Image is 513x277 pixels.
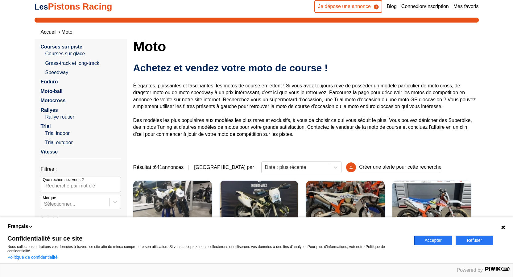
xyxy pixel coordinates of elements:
[7,235,407,241] span: Confidentialité sur ce site
[7,255,58,260] a: Politique de confidentialité
[44,201,45,207] input: MarqueSélectionner...
[45,60,121,67] a: Grass-track et long-track
[35,2,48,11] span: Les
[41,166,121,173] p: Filtres :
[359,164,441,171] p: Créer une alerte pour cette recherche
[41,89,63,94] a: Moto-ball
[308,217,323,224] p: 87
[133,82,479,138] p: Élégantes, puissantes et fascinantes, les motos de course en jettent ! Si vous avez toujours rêvé...
[387,3,397,10] a: Blog
[41,107,58,113] a: Rallyes
[41,29,57,35] a: Accueil
[133,39,479,54] h1: Moto
[41,149,58,154] a: Vitesse
[45,69,121,76] a: Speedway
[45,114,121,120] a: Rallye routier
[221,217,236,224] p: 33
[41,79,58,84] a: Enduro
[35,2,112,11] a: LesPistons Racing
[7,245,407,253] p: Nous collectons et traitons vos données à travers ce site afin de mieux comprendre son utilisatio...
[135,217,150,224] p: 37
[194,164,257,171] p: [GEOGRAPHIC_DATA] par :
[133,181,212,227] img: HUSQVARNA TE 250
[457,267,483,273] span: Powered by
[220,181,298,227] a: TRIUMPH TF 250-X33
[394,217,409,224] p: 89
[41,44,82,49] a: Courses sur piste
[456,236,493,245] button: Refuser
[392,181,471,227] a: KTM 250 EXC SIX DAYS89
[45,50,121,57] a: Courses sur glace
[453,3,479,10] a: Mes favoris
[188,164,189,171] span: |
[133,62,479,74] h2: Achetez et vendez votre moto de course !
[43,177,84,183] p: Que recherchez-vous ?
[133,181,212,227] a: HUSQVARNA TE 25037
[8,223,28,230] span: Français
[43,195,56,201] p: Marque
[61,29,72,35] a: Moto
[306,181,385,227] a: KTM 300 EXC87
[392,181,471,227] img: KTM 250 EXC SIX DAYS
[45,130,121,137] a: Trial indoor
[41,216,121,223] p: Cylindréee
[133,164,184,171] span: Résultat : 641 annonces
[45,139,121,146] a: Trial outdoor
[41,124,51,129] a: Trial
[401,3,449,10] a: Connexion/Inscription
[41,177,121,192] input: Que recherchez-vous ?
[41,98,66,103] a: Motocross
[220,181,298,227] img: TRIUMPH TF 250-X
[306,181,385,227] img: KTM 300 EXC
[414,236,452,245] button: Accepter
